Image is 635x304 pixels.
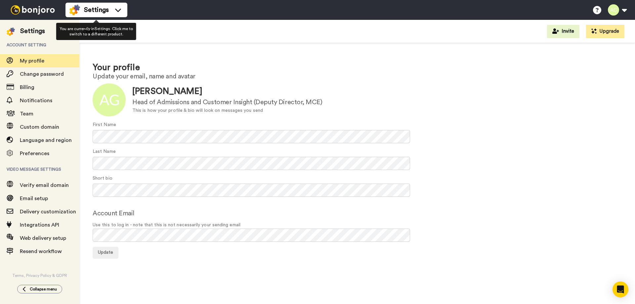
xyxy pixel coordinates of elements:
[132,107,322,114] div: This is how your profile & bio will look on messages you send
[7,27,15,36] img: settings-colored.svg
[30,286,57,292] span: Collapse menu
[586,25,624,38] button: Upgrade
[20,58,44,64] span: My profile
[20,85,34,90] span: Billing
[84,5,109,15] span: Settings
[20,249,62,254] span: Resend workflow
[132,98,322,107] div: Head of Admissions and Customer Insight (Deputy Director, MCE)
[98,250,113,255] span: Update
[93,175,112,182] label: Short bio
[93,121,116,128] label: First Name
[20,196,48,201] span: Email setup
[20,209,76,214] span: Delivery customization
[20,138,72,143] span: Language and region
[8,5,58,15] img: bj-logo-header-white.svg
[93,222,622,229] span: Use this to log in - note that this is not necessarily your sending email
[20,111,33,116] span: Team
[547,25,579,38] button: Invite
[93,247,118,259] button: Update
[69,5,80,15] img: settings-colored.svg
[93,148,116,155] label: Last Name
[132,85,322,98] div: [PERSON_NAME]
[20,124,59,130] span: Custom domain
[20,236,66,241] span: Web delivery setup
[93,63,622,72] h1: Your profile
[613,282,628,297] div: Open Intercom Messenger
[17,285,62,293] button: Collapse menu
[20,26,45,36] div: Settings
[93,73,622,80] h2: Update your email, name and avatar
[20,183,69,188] span: Verify email domain
[20,222,59,228] span: Integrations API
[20,151,49,156] span: Preferences
[60,27,133,36] span: You are currently in Settings . Click me to switch to a different product.
[20,71,64,77] span: Change password
[93,208,135,218] label: Account Email
[20,98,52,103] span: Notifications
